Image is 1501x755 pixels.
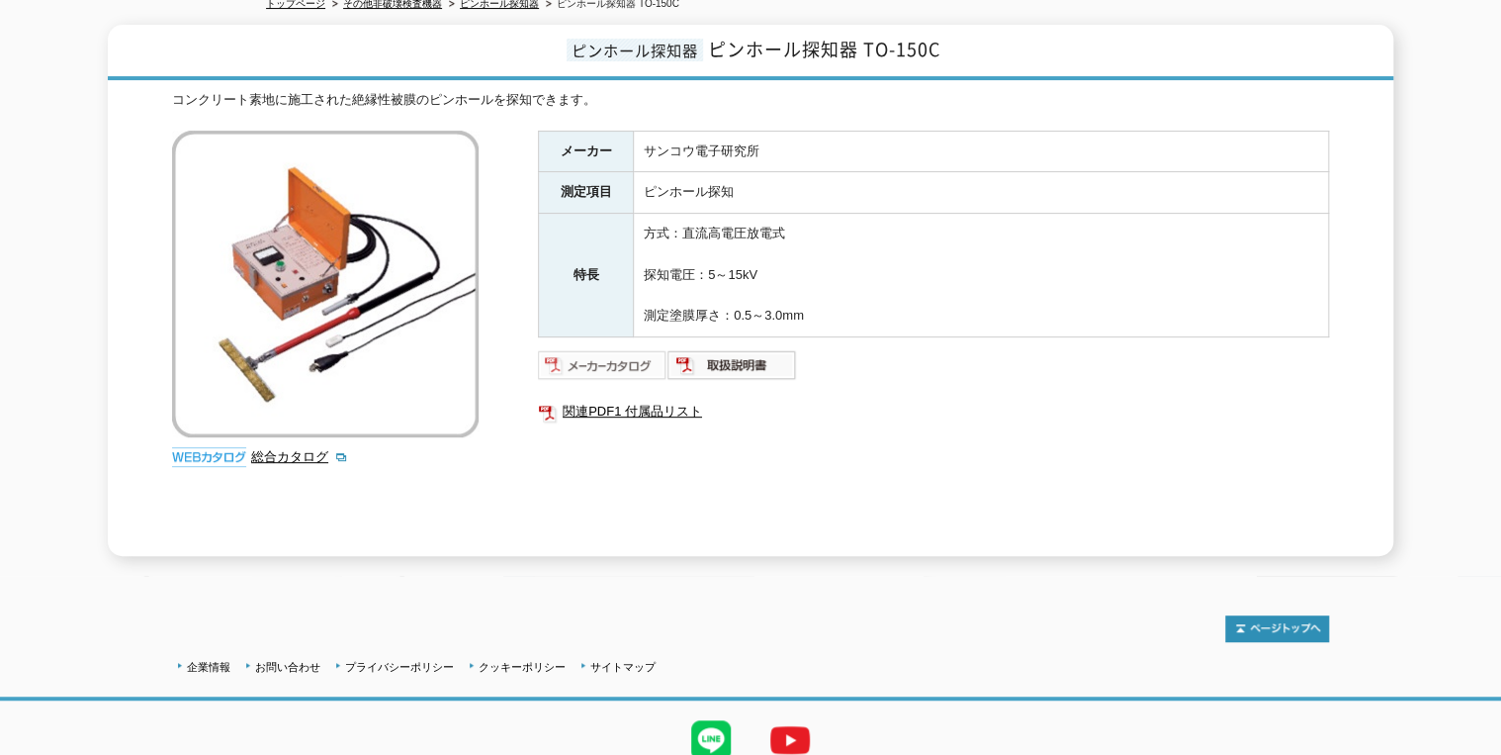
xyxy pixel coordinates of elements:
a: メーカーカタログ [538,362,667,377]
a: プライバシーポリシー [345,661,454,673]
td: 方式：直流高電圧放電式 探知電圧：5～15kV 測定塗膜厚さ：0.5～3.0mm [634,214,1329,337]
div: コンクリート素地に施工された絶縁性被膜のピンホールを探知できます。 [172,90,1329,111]
a: お問い合わせ [255,661,320,673]
img: メーカーカタログ [538,349,667,381]
th: 特長 [539,214,634,337]
img: ピンホール探知器 TO-150C [172,131,479,437]
td: ピンホール探知 [634,172,1329,214]
th: メーカー [539,131,634,172]
a: クッキーポリシー [479,661,566,673]
a: 取扱説明書 [667,362,797,377]
img: 取扱説明書 [667,349,797,381]
img: webカタログ [172,447,246,467]
a: 関連PDF1 付属品リスト [538,399,1329,425]
img: トップページへ [1225,615,1329,642]
a: 総合カタログ [251,449,348,464]
td: サンコウ電子研究所 [634,131,1329,172]
a: 企業情報 [187,661,230,673]
span: ピンホール探知器 TO-150C [708,36,940,62]
span: ピンホール探知器 [567,39,703,61]
a: サイトマップ [590,661,656,673]
th: 測定項目 [539,172,634,214]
